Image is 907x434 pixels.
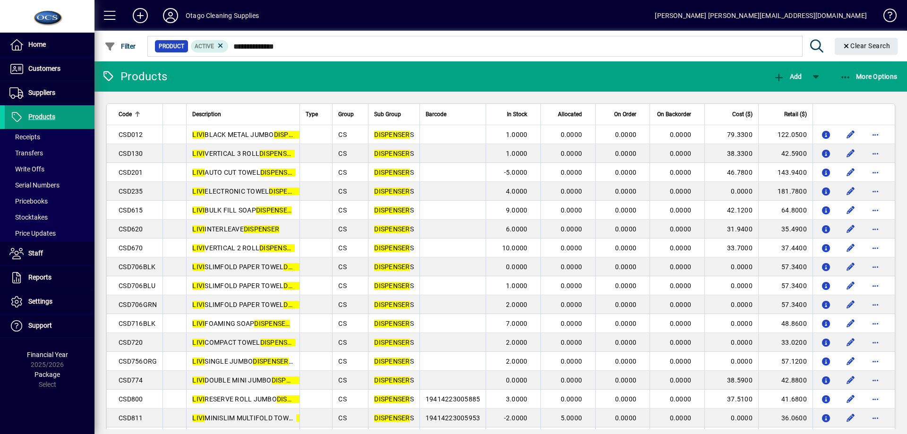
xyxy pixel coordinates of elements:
[260,169,296,176] em: DISPENSER
[843,221,858,237] button: Edit
[374,376,414,384] span: S
[195,43,214,50] span: Active
[704,238,758,257] td: 33.7000
[758,295,813,314] td: 57.3400
[868,221,883,237] button: More options
[614,109,636,119] span: On Order
[192,376,307,384] span: DOUBLE MINI JUMBO
[374,244,410,252] em: DISPENSER
[338,109,354,119] span: Group
[192,206,307,214] span: BULK FILL SOAP 1LTR
[192,225,205,233] em: LIVI
[561,187,582,195] span: 0.0000
[868,410,883,425] button: More options
[374,169,410,176] em: DISPENSER
[758,390,813,408] td: 41.6800
[374,376,410,384] em: DISPENSER
[506,395,528,403] span: 3.0000
[843,335,858,350] button: Edit
[119,320,155,327] span: CSD716BLK
[868,316,883,331] button: More options
[192,131,205,138] em: LIVI
[670,320,692,327] span: 0.0000
[104,43,136,50] span: Filter
[192,320,205,327] em: LIVI
[260,339,296,346] em: DISPENSER
[670,263,692,271] span: 0.0000
[192,395,312,403] span: RESERVE ROLL JUMBO
[670,282,692,289] span: 0.0000
[758,371,813,390] td: 42.8800
[502,244,528,252] span: 10.0000
[191,40,229,52] mat-chip: Activation Status: Active
[338,150,347,157] span: CS
[28,65,60,72] span: Customers
[868,259,883,274] button: More options
[338,244,347,252] span: CS
[5,129,94,145] a: Receipts
[773,73,802,80] span: Add
[192,301,344,308] span: SLIMFOLD PAPER TOWEL - GREEN
[28,89,55,96] span: Suppliers
[506,320,528,327] span: 7.0000
[670,357,692,365] span: 0.0000
[374,282,414,289] span: S
[655,8,867,23] div: [PERSON_NAME] [PERSON_NAME][EMAIL_ADDRESS][DOMAIN_NAME]
[5,209,94,225] a: Stocktakes
[374,357,410,365] em: DISPENSER
[615,339,637,346] span: 0.0000
[253,357,288,365] em: DISPENSER
[192,263,344,271] span: SLIMFOLD PAPER TOWEL - BLACK
[506,357,528,365] span: 2.0000
[102,69,167,84] div: Products
[704,295,758,314] td: 0.0000
[656,109,700,119] div: On Backorder
[704,125,758,144] td: 79.3300
[28,273,51,281] span: Reports
[843,184,858,199] button: Edit
[192,169,205,176] em: LIVI
[758,220,813,238] td: 35.4900
[758,352,813,371] td: 57.1200
[374,225,410,233] em: DISPENSER
[670,376,692,384] span: 0.0000
[506,150,528,157] span: 1.0000
[758,314,813,333] td: 48.8600
[506,225,528,233] span: 6.0000
[601,109,645,119] div: On Order
[5,81,94,105] a: Suppliers
[615,376,637,384] span: 0.0000
[561,225,582,233] span: 0.0000
[615,206,637,214] span: 0.0000
[507,109,527,119] span: In Stock
[27,351,68,358] span: Financial Year
[704,220,758,238] td: 31.9400
[868,127,883,142] button: More options
[843,297,858,312] button: Edit
[192,263,205,271] em: LIVI
[338,320,347,327] span: CS
[338,187,347,195] span: CS
[192,244,295,252] span: VERTICAL 2 ROLL
[704,371,758,390] td: 38.5900
[159,42,184,51] span: Product
[9,165,44,173] span: Write Offs
[119,109,132,119] span: Code
[615,187,637,195] span: 0.0000
[9,230,56,237] span: Price Updates
[426,109,480,119] div: Barcode
[192,339,205,346] em: LIVI
[506,131,528,138] span: 1.0000
[868,354,883,369] button: More options
[374,357,414,365] span: S
[192,131,309,138] span: BLACK METAL JUMBO
[186,8,259,23] div: Otago Cleaning Supplies
[374,282,410,289] em: DISPENSER
[374,339,410,346] em: DISPENSER
[615,169,637,176] span: 0.0000
[374,395,410,403] em: DISPENSER
[338,376,347,384] span: CS
[5,145,94,161] a: Transfers
[843,240,858,255] button: Edit
[192,395,205,403] em: LIVI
